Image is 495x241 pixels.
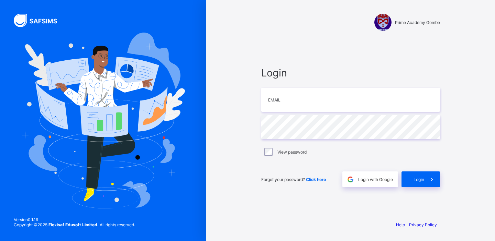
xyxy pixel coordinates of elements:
[306,177,326,182] a: Click here
[14,217,135,222] span: Version 0.1.19
[409,222,437,227] a: Privacy Policy
[48,222,99,227] strong: Flexisaf Edusoft Limited.
[346,176,354,183] img: google.396cfc9801f0270233282035f929180a.svg
[21,33,185,208] img: Hero Image
[261,67,440,79] span: Login
[395,20,440,25] span: Prime Academy Gombe
[414,177,424,182] span: Login
[261,177,326,182] span: Forgot your password?
[14,222,135,227] span: Copyright © 2025 All rights reserved.
[14,14,65,27] img: SAFSIMS Logo
[396,222,405,227] a: Help
[277,149,307,155] label: View password
[358,177,393,182] span: Login with Google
